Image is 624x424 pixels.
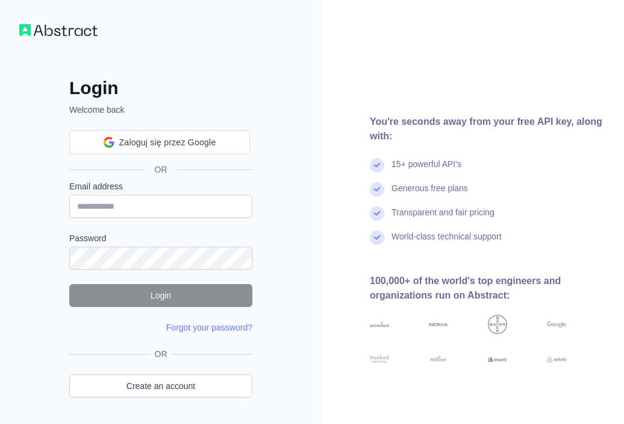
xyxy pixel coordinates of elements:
[69,77,252,99] h2: Login
[19,24,98,36] img: Workflow
[370,355,389,364] img: stanford university
[150,348,172,360] span: OR
[69,375,252,397] a: Create an account
[392,158,461,182] div: 15+ powerful API's
[392,230,502,255] div: World-class technical support
[166,323,252,332] a: Forgot your password?
[370,274,605,303] div: 100,000+ of the world's top engineers and organizations run on Abstract:
[392,206,495,230] div: Transparent and fair pricing
[370,182,384,197] img: check mark
[69,232,252,244] label: Password
[370,158,384,172] img: check mark
[429,315,448,334] img: nokia
[69,284,252,307] button: Login
[488,315,507,334] img: bayer
[547,355,566,364] img: airbnb
[392,182,468,206] div: Generous free plans
[119,136,216,149] span: Zaloguj się przez Google
[547,315,566,334] img: google
[69,104,252,116] p: Welcome back
[370,315,389,334] img: accenture
[429,355,448,364] img: payoneer
[488,355,507,364] img: shopify
[370,115,605,144] div: You're seconds away from your free API key, along with:
[69,130,250,154] div: Zaloguj się przez Google
[69,180,252,192] label: Email address
[370,206,384,221] img: check mark
[145,163,177,176] span: OR
[370,230,384,245] img: check mark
